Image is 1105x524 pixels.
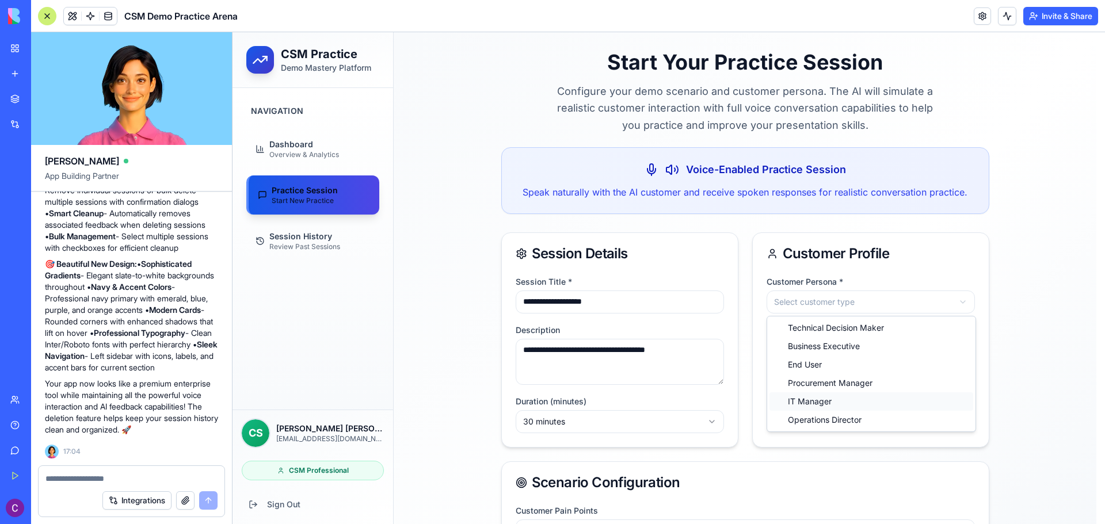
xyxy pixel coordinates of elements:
span: Operations Director [555,382,629,393]
button: Integrations [102,491,172,510]
span: CSM Demo Practice Arena [124,9,238,23]
span: End User [555,327,589,338]
span: [PERSON_NAME] [45,154,119,168]
span: IT Manager [555,364,599,375]
span: 17:04 [63,447,81,456]
span: App Building Partner [45,170,218,191]
strong: Navy & Accent Colors [91,282,172,292]
span: Procurement Manager [555,345,640,357]
strong: 🎯 Beautiful New Design: [45,259,137,269]
strong: Smart Cleanup [49,208,104,218]
p: Your app now looks like a premium enterprise tool while maintaining all the powerful voice intera... [45,378,218,435]
span: Technical Decision Maker [555,290,651,301]
span: Business Executive [555,308,627,320]
strong: Modern Cards [149,305,201,315]
p: • - Remove individual sessions or bulk delete multiple sessions with confirmation dialogs • - Aut... [45,173,218,254]
img: Ella_00000_wcx2te.png [45,445,59,458]
strong: Bulk Management [49,231,116,241]
button: Invite & Share [1023,7,1098,25]
strong: Professional Typography [94,328,185,338]
img: logo [8,8,79,24]
p: • - Elegant slate-to-white backgrounds throughout • - Professional navy primary with emerald, blu... [45,258,218,373]
img: ACg8ocLtDDTTnx2vcUkzOItWZTDJSAn42dewX_lxZFL4MXSavl5oWQ=s96-c [6,499,24,517]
